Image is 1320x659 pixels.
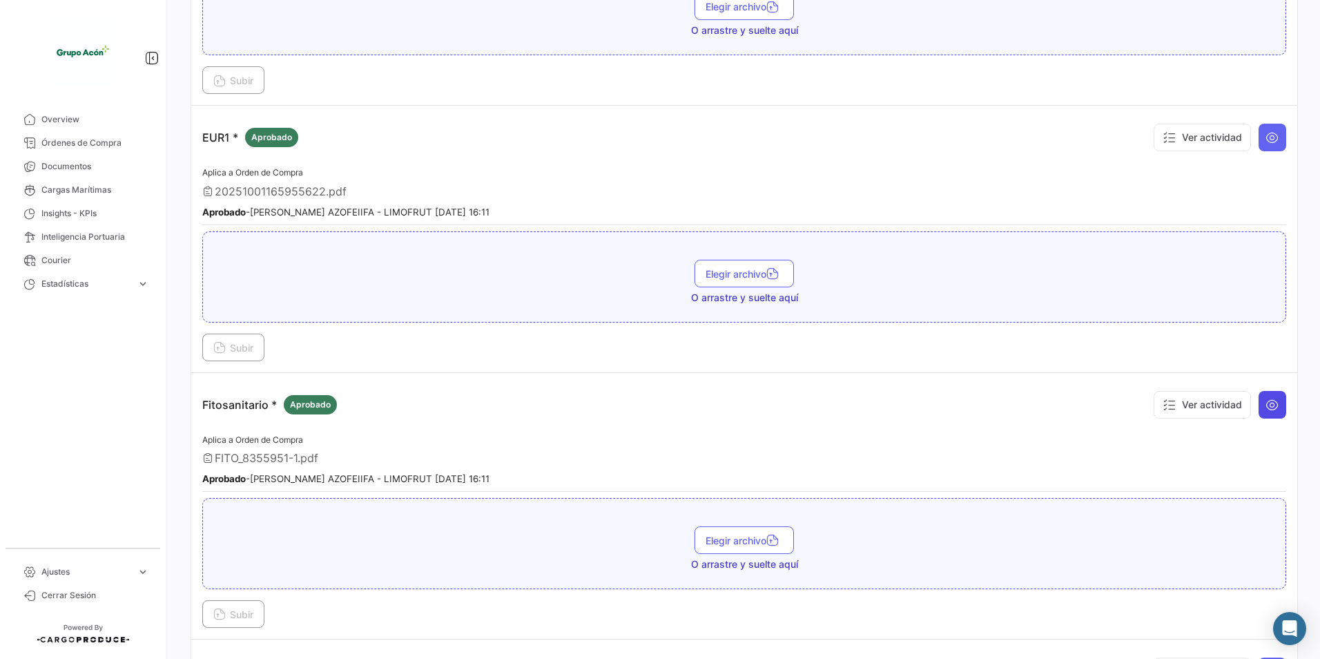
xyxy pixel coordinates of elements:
a: Documentos [11,155,155,178]
button: Subir [202,334,264,361]
span: O arrastre y suelte aquí [691,557,798,571]
a: Inteligencia Portuaria [11,225,155,249]
span: Elegir archivo [706,268,783,280]
p: EUR1 * [202,128,298,147]
p: Fitosanitario * [202,395,337,414]
b: Aprobado [202,473,246,484]
span: O arrastre y suelte aquí [691,291,798,305]
a: Cargas Marítimas [11,178,155,202]
small: - [PERSON_NAME] AZOFEIIFA - LIMOFRUT [DATE] 16:11 [202,473,489,484]
span: Overview [41,113,149,126]
span: Estadísticas [41,278,131,290]
span: Ajustes [41,566,131,578]
span: expand_more [137,278,149,290]
span: Cargas Marítimas [41,184,149,196]
button: Ver actividad [1154,391,1251,419]
span: O arrastre y suelte aquí [691,23,798,37]
span: Órdenes de Compra [41,137,149,149]
button: Subir [202,600,264,628]
span: Insights - KPIs [41,207,149,220]
a: Courier [11,249,155,272]
a: Overview [11,108,155,131]
span: Elegir archivo [706,535,783,546]
button: Elegir archivo [695,526,794,554]
span: Cerrar Sesión [41,589,149,602]
div: Abrir Intercom Messenger [1273,612,1306,645]
span: expand_more [137,566,149,578]
button: Ver actividad [1154,124,1251,151]
img: 1f3d66c5-6a2d-4a07-a58d-3a8e9bbc88ff.jpeg [48,17,117,86]
a: Insights - KPIs [11,202,155,225]
button: Elegir archivo [695,260,794,287]
span: Aprobado [290,399,331,411]
span: Elegir archivo [706,1,783,12]
span: FITO_8355951-1.pdf [215,451,318,465]
b: Aprobado [202,207,246,218]
span: Inteligencia Portuaria [41,231,149,243]
span: Subir [213,342,253,354]
span: Subir [213,609,253,620]
span: 20251001165955622.pdf [215,184,347,198]
span: Subir [213,75,253,86]
span: Aplica a Orden de Compra [202,434,303,445]
small: - [PERSON_NAME] AZOFEIIFA - LIMOFRUT [DATE] 16:11 [202,207,489,218]
button: Subir [202,66,264,94]
span: Documentos [41,160,149,173]
a: Órdenes de Compra [11,131,155,155]
span: Aprobado [251,131,292,144]
span: Aplica a Orden de Compra [202,167,303,178]
span: Courier [41,254,149,267]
